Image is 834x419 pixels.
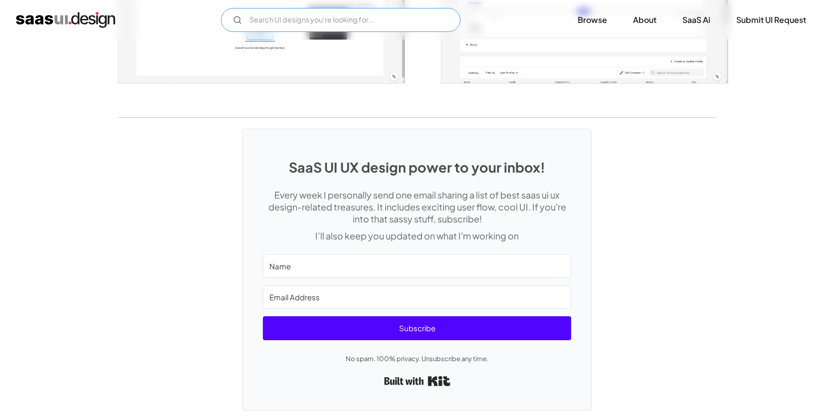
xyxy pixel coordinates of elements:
h1: SaaS UI UX design power to your inbox! [263,159,571,175]
input: Search UI designs you're looking for... [221,8,460,32]
a: home [16,12,115,28]
input: Name [263,254,571,278]
a: SaaS Ai [670,9,722,31]
a: Built with Kit [384,372,450,390]
p: Every week I personally send one email sharing a list of best saas ui ux design-related treasures... [263,189,571,225]
form: Email Form [221,8,460,32]
p: I’ll also keep you updated on what I'm working on [263,230,571,242]
button: Subscribe [263,316,571,340]
a: Submit UI Request [724,9,818,31]
p: No spam. 100% privacy. Unsubscribe any time. [263,353,571,365]
input: Email Address [263,285,571,309]
a: Browse [566,9,619,31]
a: About [621,9,668,31]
